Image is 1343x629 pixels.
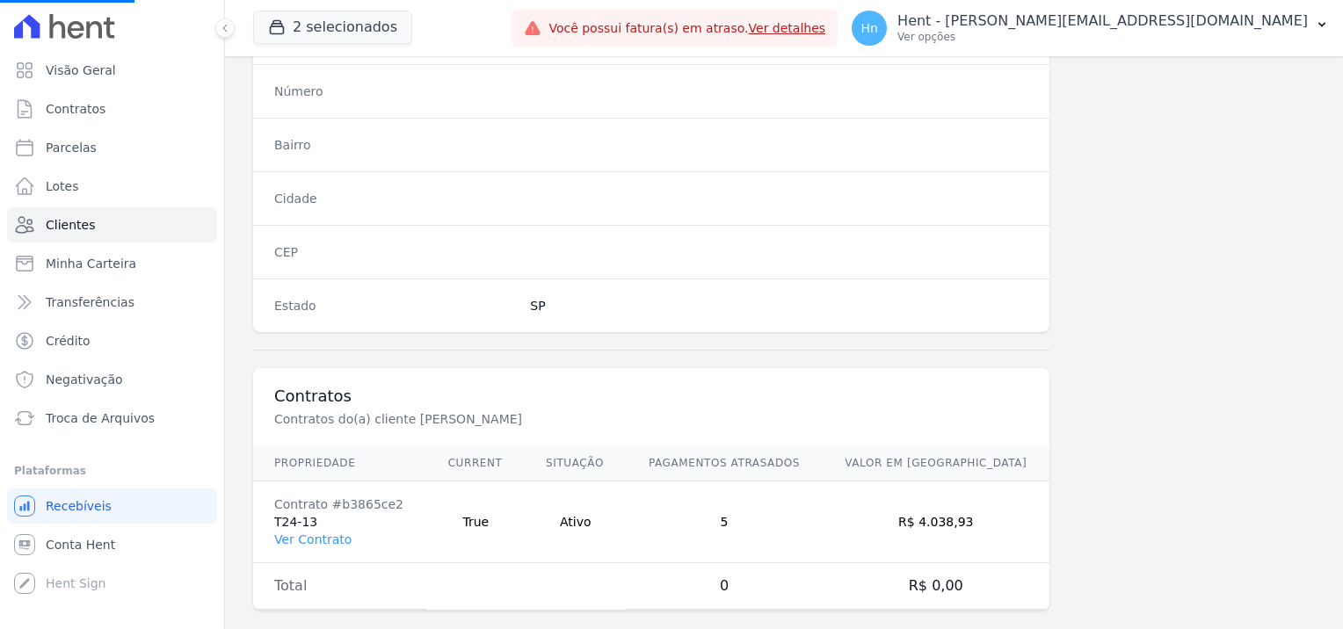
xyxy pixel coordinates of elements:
dd: SP [530,297,1028,314]
p: Ver opções [897,30,1308,44]
th: Propriedade [253,445,427,481]
button: Hn Hent - [PERSON_NAME][EMAIL_ADDRESS][DOMAIN_NAME] Ver opções [838,4,1343,53]
dt: Bairro [274,136,516,154]
th: Pagamentos Atrasados [626,445,822,481]
span: Você possui fatura(s) em atraso. [548,19,825,38]
td: Total [253,563,427,610]
th: Situação [525,445,626,481]
span: Crédito [46,332,91,350]
td: Ativo [525,481,626,563]
th: Current [427,445,525,481]
div: Plataformas [14,460,210,481]
span: Hn [860,22,877,34]
a: Minha Carteira [7,246,217,281]
button: 2 selecionados [253,11,412,44]
dt: Número [274,83,516,100]
td: True [427,481,525,563]
span: Minha Carteira [46,255,136,272]
span: Negativação [46,371,123,388]
a: Recebíveis [7,488,217,524]
span: Conta Hent [46,536,115,553]
p: Hent - [PERSON_NAME][EMAIL_ADDRESS][DOMAIN_NAME] [897,12,1308,30]
h3: Contratos [274,386,1028,407]
td: 0 [626,563,822,610]
span: Clientes [46,216,95,234]
a: Transferências [7,285,217,320]
dt: CEP [274,243,516,261]
a: Crédito [7,323,217,358]
a: Troca de Arquivos [7,401,217,436]
a: Ver Contrato [274,532,352,546]
a: Clientes [7,207,217,242]
td: R$ 4.038,93 [823,481,1049,563]
a: Lotes [7,169,217,204]
span: Contratos [46,100,105,118]
p: Contratos do(a) cliente [PERSON_NAME] [274,410,865,428]
a: Parcelas [7,130,217,165]
span: Recebíveis [46,497,112,515]
th: Valor em [GEOGRAPHIC_DATA] [823,445,1049,481]
a: Negativação [7,362,217,397]
span: Parcelas [46,139,97,156]
a: Ver detalhes [749,21,826,35]
td: T24-13 [253,481,427,563]
a: Visão Geral [7,53,217,88]
a: Conta Hent [7,527,217,562]
span: Transferências [46,293,134,311]
td: R$ 0,00 [823,563,1049,610]
span: Visão Geral [46,61,116,79]
span: Troca de Arquivos [46,409,155,427]
div: Contrato #b3865ce2 [274,495,406,513]
span: Lotes [46,177,79,195]
td: 5 [626,481,822,563]
a: Contratos [7,91,217,127]
dt: Cidade [274,190,516,207]
dt: Estado [274,297,516,314]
